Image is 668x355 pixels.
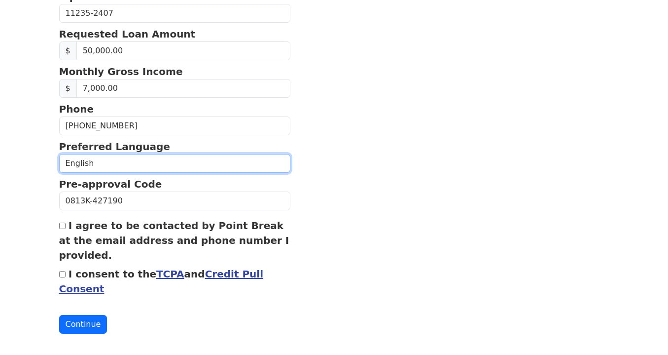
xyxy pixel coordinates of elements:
input: Monthly Gross Income [76,79,291,98]
input: Zip Code [59,4,291,23]
label: I agree to be contacted by Point Break at the email address and phone number I provided. [59,220,289,261]
input: Requested Loan Amount [76,41,291,60]
a: TCPA [156,268,184,280]
button: Continue [59,315,107,334]
strong: Preferred Language [59,141,170,153]
input: Phone [59,117,291,135]
span: $ [59,41,77,60]
span: $ [59,79,77,98]
strong: Pre-approval Code [59,178,162,190]
p: Monthly Gross Income [59,64,291,79]
strong: Phone [59,103,94,115]
label: I consent to the and [59,268,264,295]
strong: Requested Loan Amount [59,28,196,40]
input: Pre-approval Code [59,192,291,210]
